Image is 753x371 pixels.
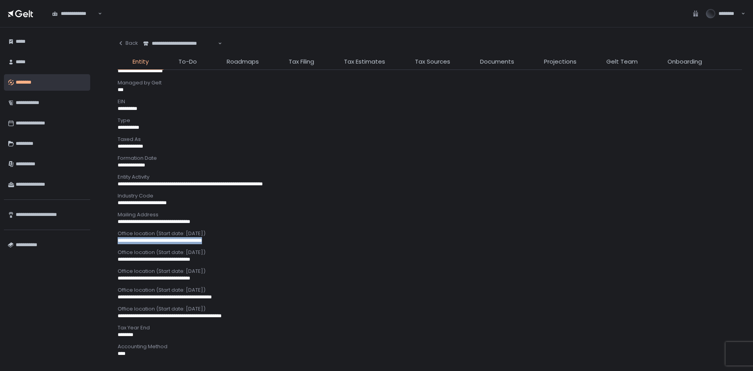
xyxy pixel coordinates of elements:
div: Search for option [138,35,222,52]
div: Office location (Start date: [DATE]) [118,287,742,294]
button: Back [118,35,138,51]
div: Tax Year End [118,324,742,331]
span: Entity [133,57,149,66]
span: Documents [480,57,514,66]
span: Projections [544,57,577,66]
div: Office location (Start date: [DATE]) [118,268,742,275]
div: Office location (Start date: [DATE]) [118,249,742,256]
span: Onboarding [668,57,702,66]
span: Tax Estimates [344,57,385,66]
div: Mailing Address [118,211,742,218]
div: Type [118,117,742,124]
span: To-Do [178,57,197,66]
div: Managed by Gelt [118,79,742,86]
span: Tax Filing [289,57,314,66]
div: Search for option [47,5,102,22]
div: Entity Activity [118,174,742,181]
div: Taxed As [118,136,742,143]
div: Office location (Start date: [DATE]) [118,305,742,313]
span: Gelt Team [606,57,638,66]
div: Industry Code [118,192,742,199]
div: EIN [118,98,742,105]
div: Accounting Software [118,362,742,369]
span: Tax Sources [415,57,450,66]
div: Back [118,40,138,47]
div: Formation Date [118,155,742,162]
div: Accounting Method [118,343,742,350]
span: Roadmaps [227,57,259,66]
div: Office location (Start date: [DATE]) [118,230,742,237]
